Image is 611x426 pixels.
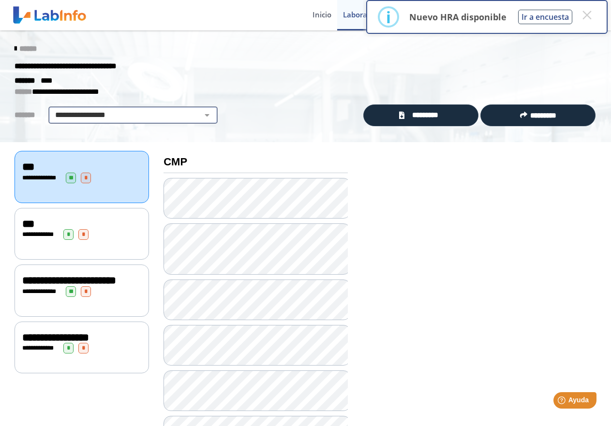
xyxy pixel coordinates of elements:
div: i [386,8,391,26]
button: Ir a encuesta [518,10,572,24]
button: Close this dialog [578,6,596,24]
p: Nuevo HRA disponible [409,11,507,23]
b: CMP [164,156,187,168]
iframe: Help widget launcher [525,388,600,415]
